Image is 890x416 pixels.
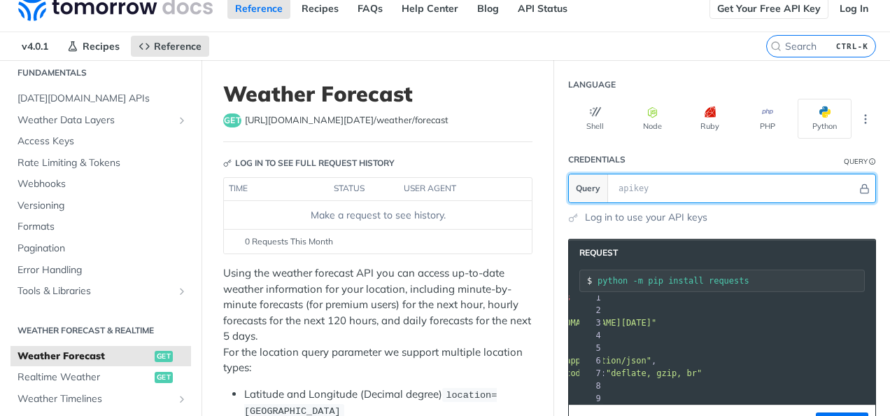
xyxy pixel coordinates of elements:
[579,291,603,304] div: 1
[568,153,626,166] div: Credentials
[83,40,120,53] span: Recipes
[59,36,127,57] a: Recipes
[17,156,188,170] span: Rate Limiting & Tokens
[10,88,191,109] a: [DATE][DOMAIN_NAME] APIs
[798,99,852,139] button: Python
[770,41,782,52] svg: Search
[612,174,857,202] input: apikey
[569,174,608,202] button: Query
[10,131,191,152] a: Access Keys
[857,181,872,195] button: Hide
[17,92,188,106] span: [DATE][DOMAIN_NAME] APIs
[579,304,603,317] div: 2
[598,276,864,286] input: Request instructions
[155,372,173,383] span: get
[606,368,702,378] span: "deflate, gzip, br"
[572,247,618,259] span: Request
[10,238,191,259] a: Pagination
[176,115,188,126] button: Show subpages for Weather Data Layers
[626,99,679,139] button: Node
[17,242,188,256] span: Pagination
[579,380,603,392] div: 8
[176,394,188,405] button: Show subpages for Weather Timelines
[579,354,603,367] div: 6
[576,182,600,195] span: Query
[176,286,188,297] button: Show subpages for Tools & Libraries
[579,367,603,380] div: 7
[855,109,876,130] button: More Languages
[10,260,191,281] a: Error Handling
[10,174,191,195] a: Webhooks
[14,36,56,57] span: v4.0.1
[869,158,876,165] i: Information
[10,389,191,410] a: Weather TimelinesShow subpages for Weather Timelines
[10,67,191,79] h2: Fundamentals
[579,392,603,405] div: 9
[154,40,202,53] span: Reference
[223,159,232,167] svg: Key
[10,281,191,302] a: Tools & LibrariesShow subpages for Tools & Libraries
[245,235,333,248] span: 0 Requests This Month
[399,178,504,200] th: user agent
[329,178,399,200] th: status
[740,99,794,139] button: PHP
[17,370,151,384] span: Realtime Weather
[17,113,173,127] span: Weather Data Layers
[560,356,651,366] span: "application/json"
[131,36,209,57] a: Reference
[579,342,603,354] div: 5
[229,208,526,223] div: Make a request to see history.
[17,134,188,148] span: Access Keys
[10,367,191,388] a: Realtime Weatherget
[245,113,448,127] span: https://api.tomorrow.io/v4/weather/forecast
[585,210,707,225] a: Log in to use your API keys
[223,113,241,127] span: get
[223,157,395,169] div: Log in to see full request history
[844,156,876,167] div: QueryInformation
[17,263,188,277] span: Error Handling
[155,351,173,362] span: get
[683,99,737,139] button: Ruby
[224,178,329,200] th: time
[223,81,532,106] h1: Weather Forecast
[844,156,868,167] div: Query
[10,195,191,216] a: Versioning
[17,349,151,363] span: Weather Forecast
[10,153,191,174] a: Rate Limiting & Tokens
[568,78,616,91] div: Language
[17,284,173,298] span: Tools & Libraries
[10,346,191,367] a: Weather Forecastget
[579,329,603,342] div: 4
[17,220,188,234] span: Formats
[833,39,872,53] kbd: CTRL-K
[17,177,188,191] span: Webhooks
[17,199,188,213] span: Versioning
[223,265,532,376] p: Using the weather forecast API you can access up-to-date weather information for your location, i...
[495,356,656,366] span: : ,
[10,324,191,337] h2: Weather Forecast & realtime
[568,99,622,139] button: Shell
[10,110,191,131] a: Weather Data LayersShow subpages for Weather Data Layers
[10,216,191,237] a: Formats
[17,392,173,406] span: Weather Timelines
[859,113,872,125] svg: More ellipsis
[579,317,603,329] div: 3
